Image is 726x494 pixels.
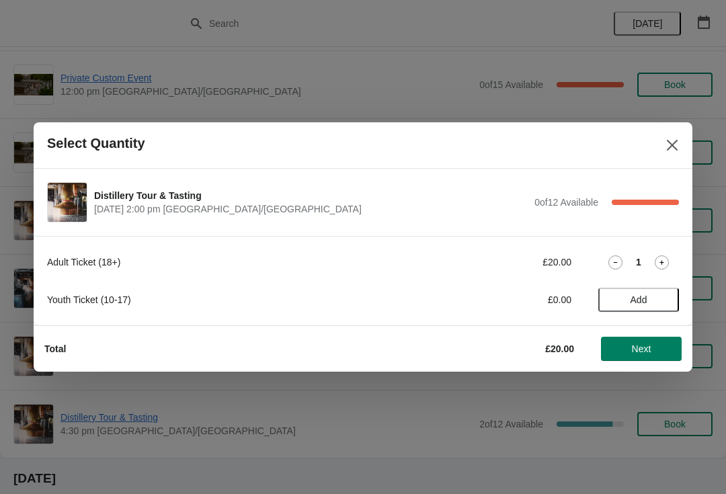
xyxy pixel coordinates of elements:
[601,337,682,361] button: Next
[47,255,420,269] div: Adult Ticket (18+)
[632,343,651,354] span: Next
[44,343,66,354] strong: Total
[660,133,684,157] button: Close
[447,255,571,269] div: £20.00
[94,202,528,216] span: [DATE] 2:00 pm [GEOGRAPHIC_DATA]/[GEOGRAPHIC_DATA]
[631,294,647,305] span: Add
[534,197,598,208] span: 0 of 12 Available
[598,288,679,312] button: Add
[636,255,641,269] strong: 1
[48,183,87,222] img: Distillery Tour & Tasting | | August 30 | 2:00 pm Europe/London
[545,343,574,354] strong: £20.00
[47,293,420,306] div: Youth Ticket (10-17)
[94,189,528,202] span: Distillery Tour & Tasting
[447,293,571,306] div: £0.00
[47,136,145,151] h2: Select Quantity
